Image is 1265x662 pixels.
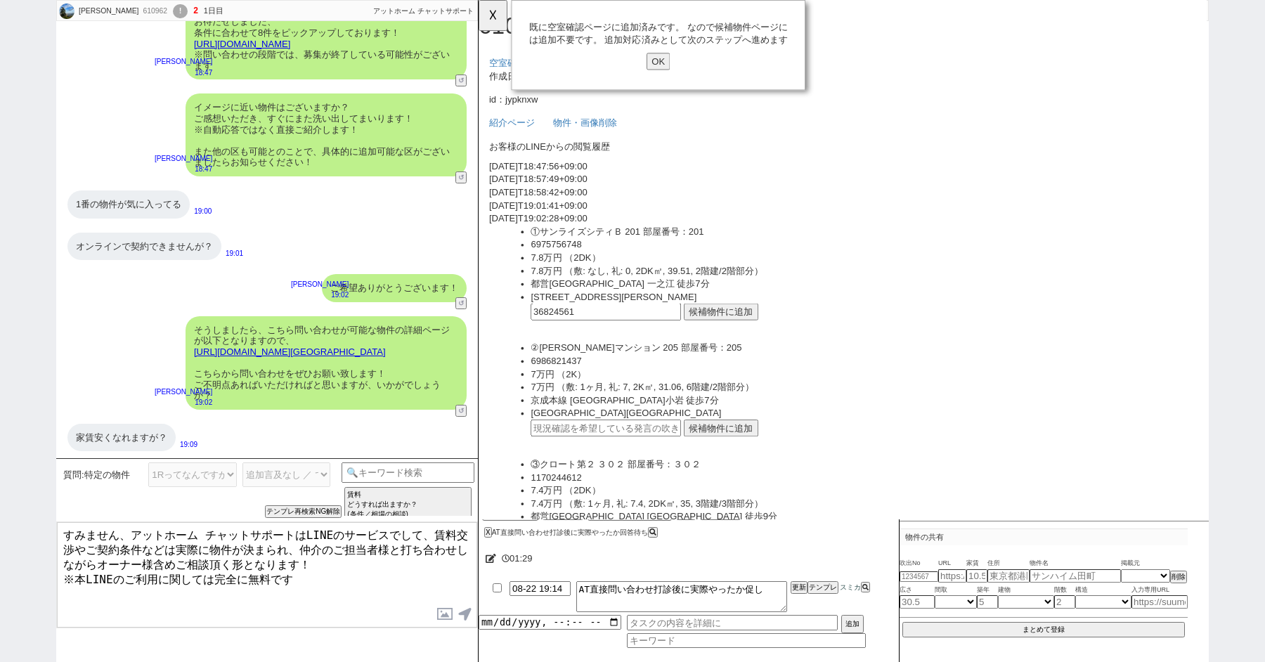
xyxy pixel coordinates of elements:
[204,6,223,17] div: 1日目
[77,6,138,17] div: [PERSON_NAME]
[155,153,212,164] p: [PERSON_NAME]
[56,242,771,256] li: ①サンライズシティＢ 201 部屋番号：201
[67,233,221,261] div: オンラインで契約できませんが？
[221,451,301,469] button: 候補物件に追加
[11,200,771,214] li: [DATE]T18:58:42+09:00
[966,569,987,583] input: 10.5
[900,571,938,582] input: 1234567
[265,505,342,518] button: テンプレ再検索NG解除
[902,622,1185,637] button: まとめて登録
[11,74,771,89] p: 作成日時：[DATE]T18:45:32+09:00
[11,62,80,73] a: 空室確認ページ
[155,164,212,175] p: 18:47
[11,171,771,186] li: [DATE]T18:47:56+09:00
[1030,569,1121,583] input: サンハイム田町
[56,270,771,284] li: 7.8万円 （2DK）
[455,405,467,417] button: ↺
[900,558,938,569] span: 吹出No
[56,520,771,534] li: 7.4万円 （2DK）
[180,439,197,450] p: 19:09
[966,558,987,569] span: 家賃
[80,126,166,138] a: 物件・画像削除
[838,583,861,591] span: スミカ
[1121,558,1140,569] span: 掲載元
[1054,585,1075,596] span: 階数
[155,387,212,398] p: [PERSON_NAME]
[344,487,472,522] button: 賃料 どうすれば出ますか？ (条件／相場の相談)
[56,326,218,344] input: 現況確認を希望している発言の吹き出し番号
[510,553,533,564] span: 01:29
[138,6,170,17] div: 610962
[900,595,935,609] input: 30.5
[11,228,771,242] li: [DATE]T19:02:28+09:00
[63,469,130,481] span: 質問:特定の物件
[11,150,771,164] p: お客様のLINEからの閲覧履歴
[807,581,838,594] button: テンプレ
[987,569,1030,583] input: 東京都港区海岸３
[56,409,771,423] li: 7万円 （敷: 1ヶ月, 礼: 7, 2K㎡, 31.06, 6階建/2階部分）
[194,346,386,357] a: [URL][DOMAIN_NAME][GEOGRAPHIC_DATA]
[935,585,977,596] span: 間取
[59,4,74,19] img: 0h7MGD1C3jaGJqPXtaRfAWHRptawhJTDFwFFIgB1k8ZAVSCik3RlgvBl06MAZVXis9Rw91Ag00ZFJmLh8EdGuUVm0NNlVQDSs...
[977,595,998,609] input: 5
[1170,571,1187,583] button: 削除
[67,424,176,452] div: 家賃安くなれますが？
[841,615,864,633] button: 追加
[56,298,771,312] li: 都営[GEOGRAPHIC_DATA] 一之江 徒歩7分
[373,7,474,15] span: アットホーム チャットサポート
[186,316,467,410] div: そうしましたら、こちら問い合わせが可能な物件の詳細ページが以下となりますので、 こちらから問い合わせをぜひお願い致します！ ご不明点あればいただければと思いますが、いかがでしょうか？
[173,4,188,18] div: !
[56,395,771,409] li: 7万円 （2K）
[1054,595,1075,609] input: 2
[938,558,966,569] span: URL
[291,279,349,290] p: [PERSON_NAME]
[50,22,337,50] p: 既に空室確認ページに追加済みです。 なので候補物件ページには追加不要です。 追加対応済みとして次のステップへ進めます
[226,248,243,259] p: 19:01
[455,171,467,183] button: ↺
[56,451,218,469] input: 現況確認を希望している発言の吹き出し番号
[322,274,467,302] div: ご希望ありがとうございます！
[484,527,492,538] button: X
[455,74,467,86] button: ↺
[1030,558,1121,569] span: 物件名
[155,56,212,67] p: [PERSON_NAME]
[11,186,771,200] li: [DATE]T18:57:49+09:00
[291,290,349,301] p: 19:02
[56,284,771,298] li: 7.8万円 （敷: なし, 礼: 0, 2DK㎡, 39.51, 2階建/2階部分）
[11,214,771,228] li: [DATE]T19:01:41+09:00
[1131,595,1188,609] input: https://suumo.jp/chintai/jnc_000022489271
[998,585,1054,596] span: 建物
[977,585,998,596] span: 築年
[455,297,467,309] button: ↺
[56,256,771,270] li: 6975756748
[900,585,935,596] span: 広さ
[56,492,771,506] li: ③クロート第２ ３０２ 部屋番号：３０２
[484,528,661,536] div: AT直接問い合わせ打診後に実際やったか回答待ち
[1131,585,1188,596] span: 入力専用URL
[194,206,212,217] p: 19:00
[193,6,198,17] div: 2
[342,462,474,483] input: 🔍キーワード検索
[56,437,771,451] li: [GEOGRAPHIC_DATA][GEOGRAPHIC_DATA]
[56,548,771,562] li: 都営[GEOGRAPHIC_DATA] [GEOGRAPHIC_DATA] 徒歩9分
[627,615,838,630] input: タスクの内容を詳細に
[155,397,212,408] p: 19:02
[11,126,77,138] a: 紹介ページ
[11,100,771,114] p: id：jypknxw
[56,381,771,395] li: 6986821437
[791,581,807,594] button: 更新
[155,67,212,79] p: 18:47
[221,326,301,344] button: 候補物件に追加
[67,190,190,219] div: 1番の物件が気に入ってる
[56,423,771,437] li: 京成本線 [GEOGRAPHIC_DATA]小岩 徒歩7分
[56,367,771,381] li: ②[PERSON_NAME]マンション 205 部屋番号：205
[186,93,467,176] div: イメージに近い物件はございますか？ ご感想いただき、すぐにまた洗い出してまいります！ ※自動応答ではなく直接ご紹介します！ また他の区も可能とのことで、具体的に追加可能な区がございましたらお知ら...
[56,534,771,548] li: 7.4万円 （敷: 1ヶ月, 礼: 7.4, 2DK㎡, 35, 3階建/3階部分）
[938,569,966,583] input: https://suumo.jp/chintai/jnc_000022489271
[56,312,771,326] li: [STREET_ADDRESS][PERSON_NAME]
[194,39,290,49] a: [URL][DOMAIN_NAME]
[56,506,771,520] li: 1170244612
[627,633,866,648] input: キーワード
[1075,585,1131,596] span: 構造
[900,528,1188,545] p: 物件の共有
